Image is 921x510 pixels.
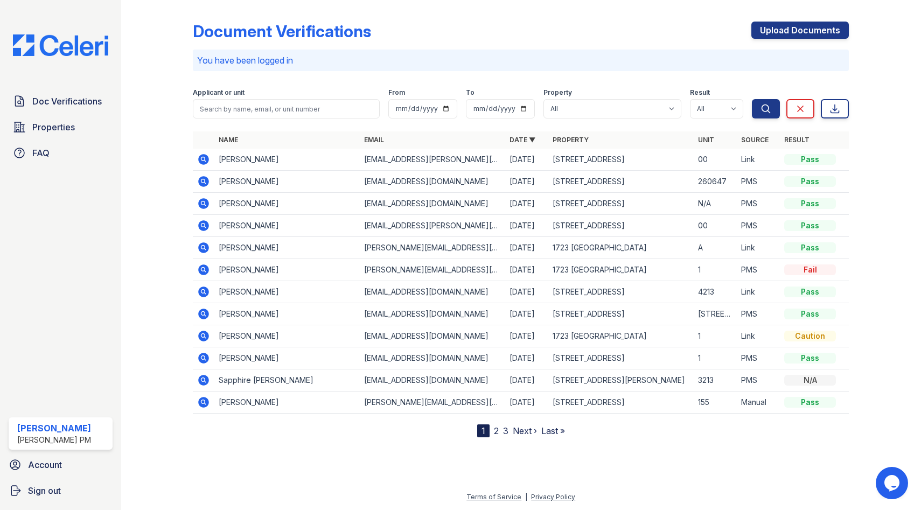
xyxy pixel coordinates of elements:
a: Unit [698,136,714,144]
td: [DATE] [505,281,548,303]
a: Doc Verifications [9,90,113,112]
td: Manual [737,392,780,414]
td: [PERSON_NAME] [214,193,360,215]
td: [STREET_ADDRESS] [548,392,694,414]
td: [EMAIL_ADDRESS][DOMAIN_NAME] [360,303,505,325]
label: Applicant or unit [193,88,245,97]
div: [PERSON_NAME] [17,422,91,435]
td: PMS [737,193,780,215]
div: 1 [477,424,490,437]
td: PMS [737,215,780,237]
td: A [694,237,737,259]
td: [DATE] [505,215,548,237]
td: PMS [737,259,780,281]
td: 1 [694,347,737,369]
td: Link [737,149,780,171]
a: Last » [541,425,565,436]
td: 1 [694,325,737,347]
label: Property [543,88,572,97]
td: [STREET_ADDRESS] [548,171,694,193]
td: [EMAIL_ADDRESS][PERSON_NAME][DOMAIN_NAME] [360,149,505,171]
a: FAQ [9,142,113,164]
td: [STREET_ADDRESS] [548,347,694,369]
td: 1723 [GEOGRAPHIC_DATA] [548,325,694,347]
div: [PERSON_NAME] PM [17,435,91,445]
div: Pass [784,287,836,297]
span: Doc Verifications [32,95,102,108]
td: [DATE] [505,259,548,281]
td: [DATE] [505,193,548,215]
div: Pass [784,220,836,231]
a: 2 [494,425,499,436]
label: Result [690,88,710,97]
td: 1723 [GEOGRAPHIC_DATA] [548,259,694,281]
a: Next › [513,425,537,436]
div: Caution [784,331,836,341]
td: [PERSON_NAME] [214,171,360,193]
td: [DATE] [505,149,548,171]
div: | [525,493,527,501]
div: Pass [784,309,836,319]
td: 00 [694,149,737,171]
td: [DATE] [505,303,548,325]
td: [EMAIL_ADDRESS][DOMAIN_NAME] [360,281,505,303]
td: [DATE] [505,392,548,414]
td: [EMAIL_ADDRESS][DOMAIN_NAME] [360,325,505,347]
td: [DATE] [505,347,548,369]
td: 00 [694,215,737,237]
div: Pass [784,397,836,408]
td: [EMAIL_ADDRESS][DOMAIN_NAME] [360,369,505,392]
a: Properties [9,116,113,138]
td: PMS [737,347,780,369]
td: Sapphire [PERSON_NAME] [214,369,360,392]
td: [PERSON_NAME] [214,149,360,171]
td: [PERSON_NAME] [214,392,360,414]
div: Pass [784,242,836,253]
span: Sign out [28,484,61,497]
label: From [388,88,405,97]
td: [STREET_ADDRESS] [548,303,694,325]
td: [PERSON_NAME] [214,259,360,281]
td: [EMAIL_ADDRESS][DOMAIN_NAME] [360,347,505,369]
a: Email [364,136,384,144]
div: Pass [784,198,836,209]
td: 260647 [694,171,737,193]
td: 1723 [GEOGRAPHIC_DATA] [548,237,694,259]
td: PMS [737,303,780,325]
label: To [466,88,475,97]
a: Sign out [4,480,117,501]
img: CE_Logo_Blue-a8612792a0a2168367f1c8372b55b34899dd931a85d93a1a3d3e32e68fde9ad4.png [4,34,117,56]
p: You have been logged in [197,54,845,67]
div: Pass [784,176,836,187]
td: [EMAIL_ADDRESS][DOMAIN_NAME] [360,171,505,193]
a: Source [741,136,769,144]
td: [DATE] [505,237,548,259]
td: Link [737,281,780,303]
td: [EMAIL_ADDRESS][PERSON_NAME][DOMAIN_NAME] [360,215,505,237]
td: 3213 [694,369,737,392]
td: PMS [737,369,780,392]
td: 4213 [694,281,737,303]
td: [PERSON_NAME] [214,215,360,237]
input: Search by name, email, or unit number [193,99,380,118]
td: [STREET_ADDRESS][PERSON_NAME] [548,369,694,392]
td: [PERSON_NAME][EMAIL_ADDRESS][DOMAIN_NAME] [360,259,505,281]
td: [PERSON_NAME] [214,281,360,303]
a: Date ▼ [510,136,535,144]
a: 3 [503,425,508,436]
td: N/A [694,193,737,215]
td: [STREET_ADDRESS] [548,281,694,303]
span: Account [28,458,62,471]
td: [PERSON_NAME] [214,325,360,347]
td: [PERSON_NAME] [214,303,360,325]
a: Property [553,136,589,144]
td: [EMAIL_ADDRESS][DOMAIN_NAME] [360,193,505,215]
td: [DATE] [505,171,548,193]
span: FAQ [32,146,50,159]
td: [STREET_ADDRESS] [548,149,694,171]
td: [STREET_ADDRESS] [548,193,694,215]
td: PMS [737,171,780,193]
td: [PERSON_NAME][EMAIL_ADDRESS][DOMAIN_NAME] [360,237,505,259]
td: 1 [694,259,737,281]
td: [PERSON_NAME] [214,237,360,259]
